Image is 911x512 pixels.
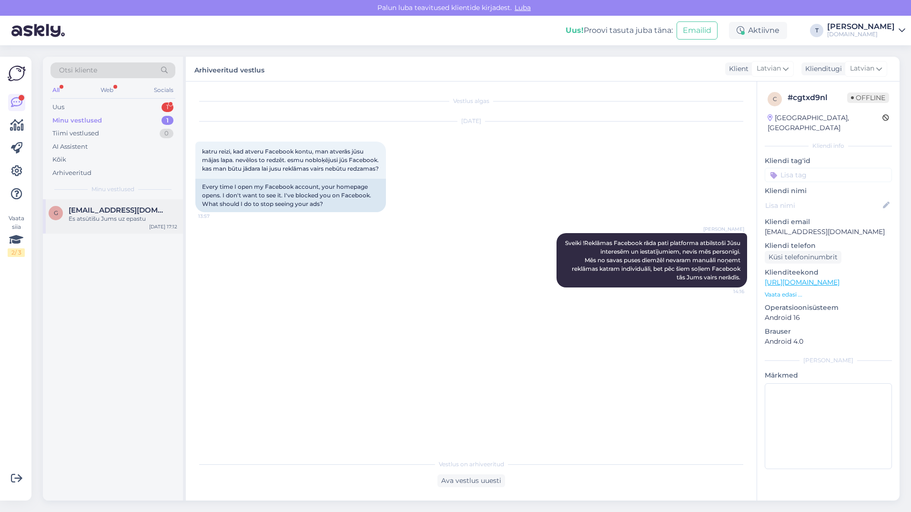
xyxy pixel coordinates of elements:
input: Lisa nimi [765,200,881,211]
p: Android 16 [765,313,892,323]
div: Kõik [52,155,66,164]
div: [DOMAIN_NAME] [827,31,895,38]
div: Küsi telefoninumbrit [765,251,841,264]
div: Vestlus algas [195,97,747,105]
p: Kliendi nimi [765,186,892,196]
input: Lisa tag [765,168,892,182]
div: Es atsūtīšu Jums uz epastu [69,215,177,223]
img: Askly Logo [8,64,26,82]
div: Web [99,84,115,96]
div: Klient [725,64,749,74]
div: 1 [162,116,173,125]
span: Latvian [757,63,781,74]
div: [DATE] 17:12 [149,223,177,230]
div: All [51,84,61,96]
p: Brauser [765,327,892,337]
span: Sveiki !Reklāmas Facebook rāda pati platforma atbilstoši Jūsu interesēm un iestatījumiem, nevis m... [565,239,742,281]
div: Arhiveeritud [52,168,91,178]
div: 0 [160,129,173,138]
span: Minu vestlused [91,185,134,194]
p: Vaata edasi ... [765,290,892,299]
label: Arhiveeritud vestlus [194,62,264,75]
span: 14:16 [709,288,744,295]
span: [PERSON_NAME] [703,225,744,233]
span: Otsi kliente [59,65,97,75]
div: [GEOGRAPHIC_DATA], [GEOGRAPHIC_DATA] [768,113,882,133]
p: [EMAIL_ADDRESS][DOMAIN_NAME] [765,227,892,237]
div: AI Assistent [52,142,88,152]
div: Uus [52,102,64,112]
span: Luba [512,3,534,12]
div: Tiimi vestlused [52,129,99,138]
div: Aktiivne [729,22,787,39]
span: Offline [847,92,889,103]
span: g [54,209,58,216]
span: Vestlus on arhiveeritud [439,460,504,469]
p: Kliendi telefon [765,241,892,251]
span: c [773,95,777,102]
p: Klienditeekond [765,267,892,277]
span: katru reizi, kad atveru Facebook kontu, man atverās jūsu mājas lapa. nevēlos to redzēt. esmu nobl... [202,148,380,172]
div: 1 [162,102,173,112]
p: Android 4.0 [765,337,892,347]
div: # cgtxd9nl [788,92,847,103]
p: Märkmed [765,370,892,380]
div: [PERSON_NAME] [827,23,895,31]
b: Uus! [566,26,584,35]
div: [DATE] [195,117,747,125]
div: Proovi tasuta juba täna: [566,25,673,36]
a: [PERSON_NAME][DOMAIN_NAME] [827,23,905,38]
div: [PERSON_NAME] [765,356,892,365]
div: T [810,24,823,37]
span: Latvian [850,63,874,74]
a: [URL][DOMAIN_NAME] [765,278,840,287]
span: 13:57 [198,213,234,220]
p: Operatsioonisüsteem [765,303,892,313]
div: 2 / 3 [8,248,25,257]
div: Socials [152,84,175,96]
div: Klienditugi [801,64,842,74]
p: Kliendi email [765,217,892,227]
div: Minu vestlused [52,116,102,125]
p: Kliendi tag'id [765,156,892,166]
div: Vaata siia [8,214,25,257]
span: glv@inbox.lv [69,206,168,215]
div: Every time I open my Facebook account, your homepage opens. I don't want to see it. I've blocked ... [195,179,386,212]
button: Emailid [677,21,718,40]
div: Ava vestlus uuesti [437,474,505,487]
div: Kliendi info [765,142,892,150]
